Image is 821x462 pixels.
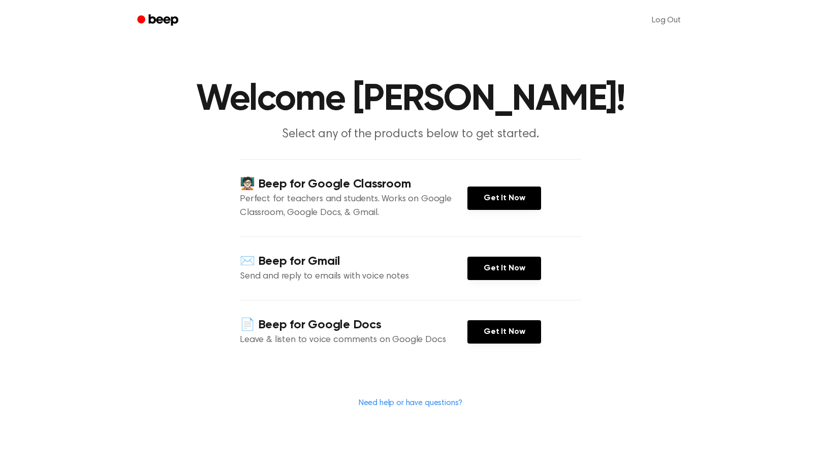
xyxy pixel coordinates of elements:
[240,317,467,333] h4: 📄 Beep for Google Docs
[240,253,467,270] h4: ✉️ Beep for Gmail
[215,126,606,143] p: Select any of the products below to get started.
[359,399,463,407] a: Need help or have questions?
[467,320,541,344] a: Get It Now
[467,257,541,280] a: Get It Now
[130,11,187,30] a: Beep
[240,270,467,284] p: Send and reply to emails with voice notes
[642,8,691,33] a: Log Out
[467,187,541,210] a: Get It Now
[240,176,467,193] h4: 🧑🏻‍🏫 Beep for Google Classroom
[240,333,467,347] p: Leave & listen to voice comments on Google Docs
[240,193,467,220] p: Perfect for teachers and students. Works on Google Classroom, Google Docs, & Gmail.
[150,81,671,118] h1: Welcome [PERSON_NAME]!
